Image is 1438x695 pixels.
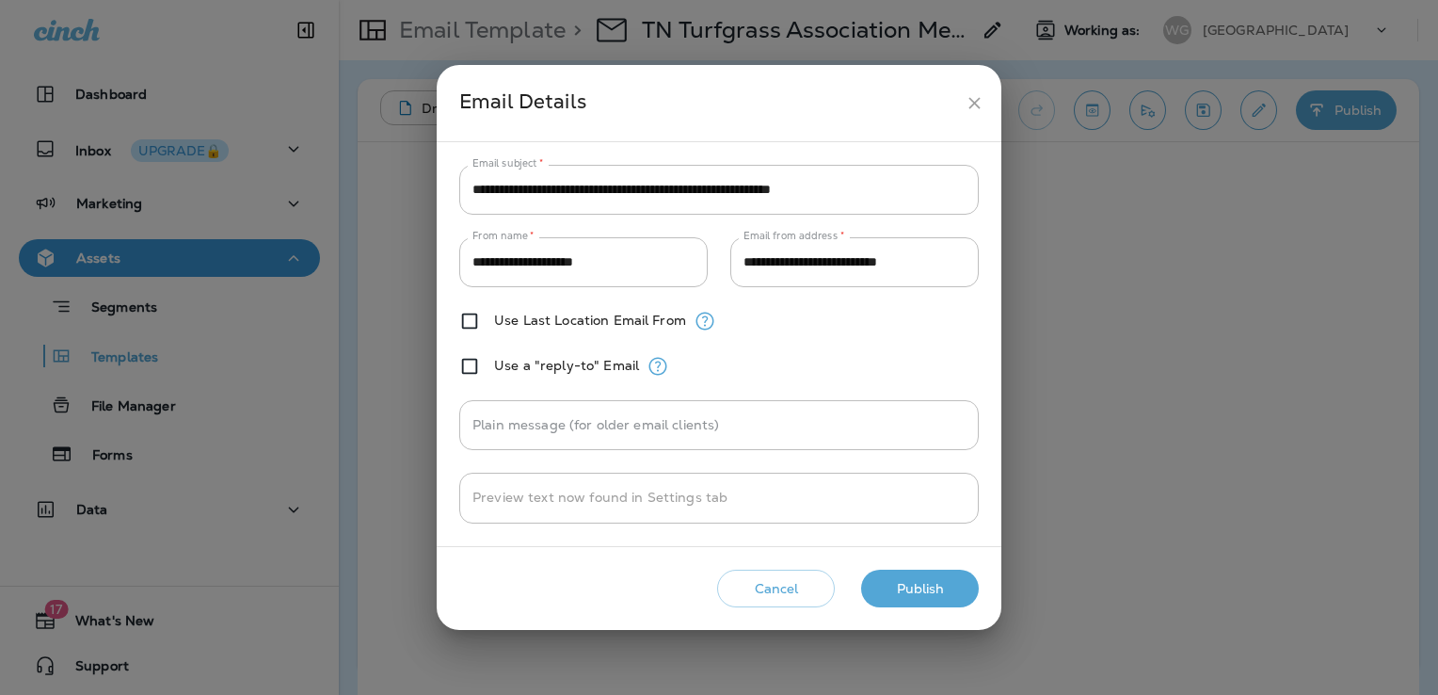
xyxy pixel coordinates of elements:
label: Email subject [472,156,544,170]
label: Use a "reply-to" Email [494,358,639,373]
label: From name [472,229,535,243]
button: Publish [861,570,979,608]
button: close [957,86,992,121]
button: Cancel [717,570,835,608]
label: Email from address [743,229,844,243]
label: Use Last Location Email From [494,313,686,328]
div: Email Details [459,86,957,121]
